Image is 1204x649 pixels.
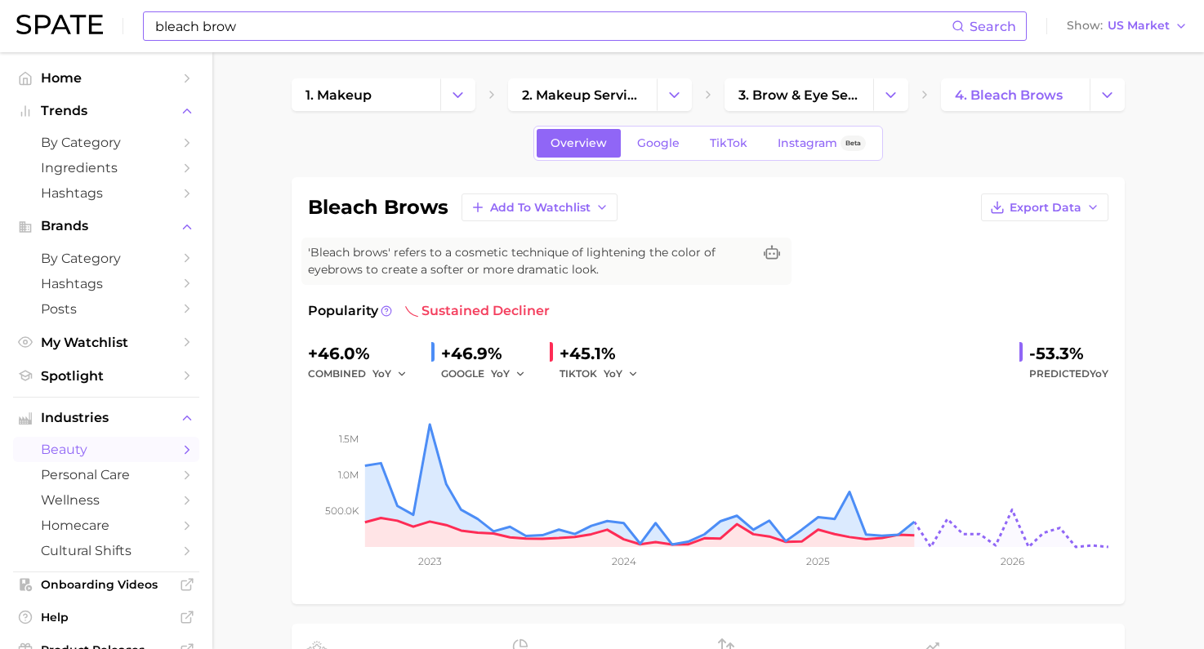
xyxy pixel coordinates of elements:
h1: bleach brows [308,198,448,217]
a: Home [13,65,199,91]
div: +46.0% [308,340,418,367]
span: YoY [372,367,391,380]
a: Help [13,605,199,629]
span: Search [970,19,1016,34]
span: Posts [41,301,172,317]
a: 4. bleach brows [941,78,1090,111]
a: Hashtags [13,271,199,296]
span: Instagram [778,136,837,150]
button: Export Data [981,193,1108,221]
span: Export Data [1010,201,1081,215]
span: Hashtags [41,276,172,291]
button: Brands [13,214,199,238]
a: Ingredients [13,155,199,180]
span: 3. brow & eye services [738,87,859,103]
span: Google [637,136,680,150]
span: Industries [41,411,172,425]
span: Hashtags [41,185,172,201]
tspan: 2026 [1001,555,1024,567]
a: personal care [13,462,199,487]
button: Change Category [440,78,475,111]
span: sustained decliner [405,301,550,321]
span: 'Bleach brows' refers to a cosmetic technique of lightening the color of eyebrows to create a sof... [308,244,752,278]
a: 1. makeup [292,78,440,111]
button: Industries [13,406,199,430]
span: YoY [1090,367,1108,380]
div: -53.3% [1029,340,1108,367]
button: Add to Watchlist [462,193,618,221]
div: combined [308,364,418,384]
button: YoY [604,364,639,384]
a: wellness [13,487,199,513]
span: Home [41,70,172,86]
a: beauty [13,437,199,462]
span: Brands [41,219,172,233]
span: 1. makeup [305,87,372,103]
span: Predicted [1029,364,1108,384]
a: TikTok [696,129,761,158]
span: US Market [1108,21,1170,30]
a: cultural shifts [13,538,199,563]
a: Google [623,129,693,158]
span: Overview [551,136,607,150]
span: Ingredients [41,160,172,176]
button: Change Category [657,78,692,111]
a: Posts [13,296,199,322]
span: beauty [41,442,172,457]
span: 2. makeup services [522,87,643,103]
span: Spotlight [41,368,172,384]
span: Help [41,610,172,625]
tspan: 2025 [806,555,830,567]
button: ShowUS Market [1063,16,1192,37]
tspan: 2024 [612,555,636,567]
div: TIKTOK [560,364,649,384]
span: TikTok [710,136,747,150]
span: by Category [41,251,172,266]
button: YoY [372,364,408,384]
img: SPATE [16,15,103,34]
a: Overview [537,129,621,158]
a: Hashtags [13,180,199,206]
button: Trends [13,99,199,123]
span: by Category [41,135,172,150]
a: Onboarding Videos [13,572,199,597]
div: GOOGLE [441,364,537,384]
div: +45.1% [560,340,649,367]
input: Search here for a brand, industry, or ingredient [154,12,952,40]
span: personal care [41,467,172,482]
span: cultural shifts [41,543,172,558]
a: by Category [13,246,199,271]
a: My Watchlist [13,330,199,355]
button: YoY [491,364,526,384]
span: My Watchlist [41,335,172,350]
span: YoY [604,367,622,380]
span: homecare [41,518,172,533]
span: Show [1067,21,1103,30]
a: 3. brow & eye services [725,78,873,111]
button: Change Category [873,78,908,111]
a: InstagramBeta [764,129,880,158]
img: sustained decliner [405,304,418,318]
div: +46.9% [441,340,537,367]
a: 2. makeup services [508,78,657,111]
span: Trends [41,104,172,118]
span: YoY [491,367,510,380]
a: by Category [13,130,199,155]
span: Onboarding Videos [41,577,172,592]
span: Add to Watchlist [490,201,591,215]
tspan: 2023 [418,555,442,567]
span: 4. bleach brows [955,87,1063,103]
span: wellness [41,492,172,508]
span: Beta [845,136,861,150]
a: Spotlight [13,363,199,389]
button: Change Category [1090,78,1125,111]
a: homecare [13,513,199,538]
span: Popularity [308,301,378,321]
